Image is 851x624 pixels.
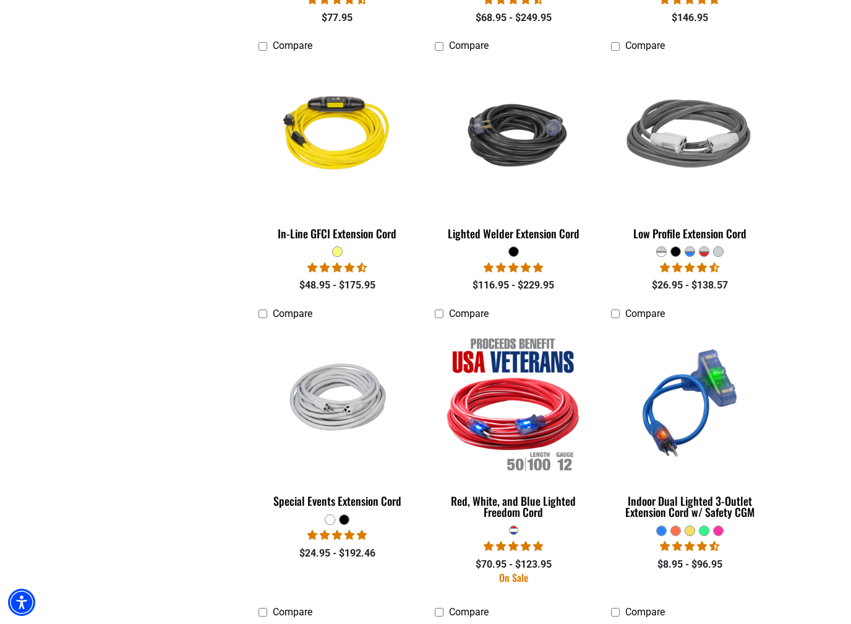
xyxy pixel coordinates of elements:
[611,11,769,25] div: $146.95
[260,64,416,207] img: Yellow
[435,326,592,525] a: Red, White, and Blue Lighted Freedom Cord Red, White, and Blue Lighted Freedom Cord
[660,540,719,552] span: 4.33 stars
[611,278,769,293] div: $26.95 - $138.57
[259,326,416,514] a: white Special Events Extension Cord
[449,606,489,618] span: Compare
[435,495,592,518] div: Red, White, and Blue Lighted Freedom Cord
[612,332,768,474] img: blue
[435,11,592,25] div: $68.95 - $249.95
[259,495,416,506] div: Special Events Extension Cord
[260,352,416,454] img: white
[612,64,768,207] img: grey & white
[611,58,769,246] a: grey & white Low Profile Extension Cord
[259,278,416,293] div: $48.95 - $175.95
[435,573,592,583] div: On Sale
[273,308,312,319] span: Compare
[484,540,543,552] span: 5.00 stars
[307,262,367,274] span: 4.62 stars
[435,278,592,293] div: $116.95 - $229.95
[611,557,769,572] div: $8.95 - $96.95
[611,228,769,239] div: Low Profile Extension Cord
[259,11,416,25] div: $77.95
[611,495,769,518] div: Indoor Dual Lighted 3-Outlet Extension Cord w/ Safety CGM
[259,228,416,239] div: In-Line GFCI Extension Cord
[660,262,719,274] span: 4.50 stars
[435,88,591,183] img: black
[435,58,592,246] a: black Lighted Welder Extension Cord
[307,529,367,541] span: 5.00 stars
[625,308,665,319] span: Compare
[435,557,592,572] div: $70.95 - $123.95
[435,228,592,239] div: Lighted Welder Extension Cord
[8,589,35,616] div: Accessibility Menu
[259,546,416,561] div: $24.95 - $192.46
[484,262,543,274] span: 5.00 stars
[625,40,665,51] span: Compare
[273,40,312,51] span: Compare
[449,308,489,319] span: Compare
[611,326,769,525] a: blue Indoor Dual Lighted 3-Outlet Extension Cord w/ Safety CGM
[435,332,591,474] img: Red, White, and Blue Lighted Freedom Cord
[259,58,416,246] a: Yellow In-Line GFCI Extension Cord
[273,606,312,618] span: Compare
[625,606,665,618] span: Compare
[449,40,489,51] span: Compare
